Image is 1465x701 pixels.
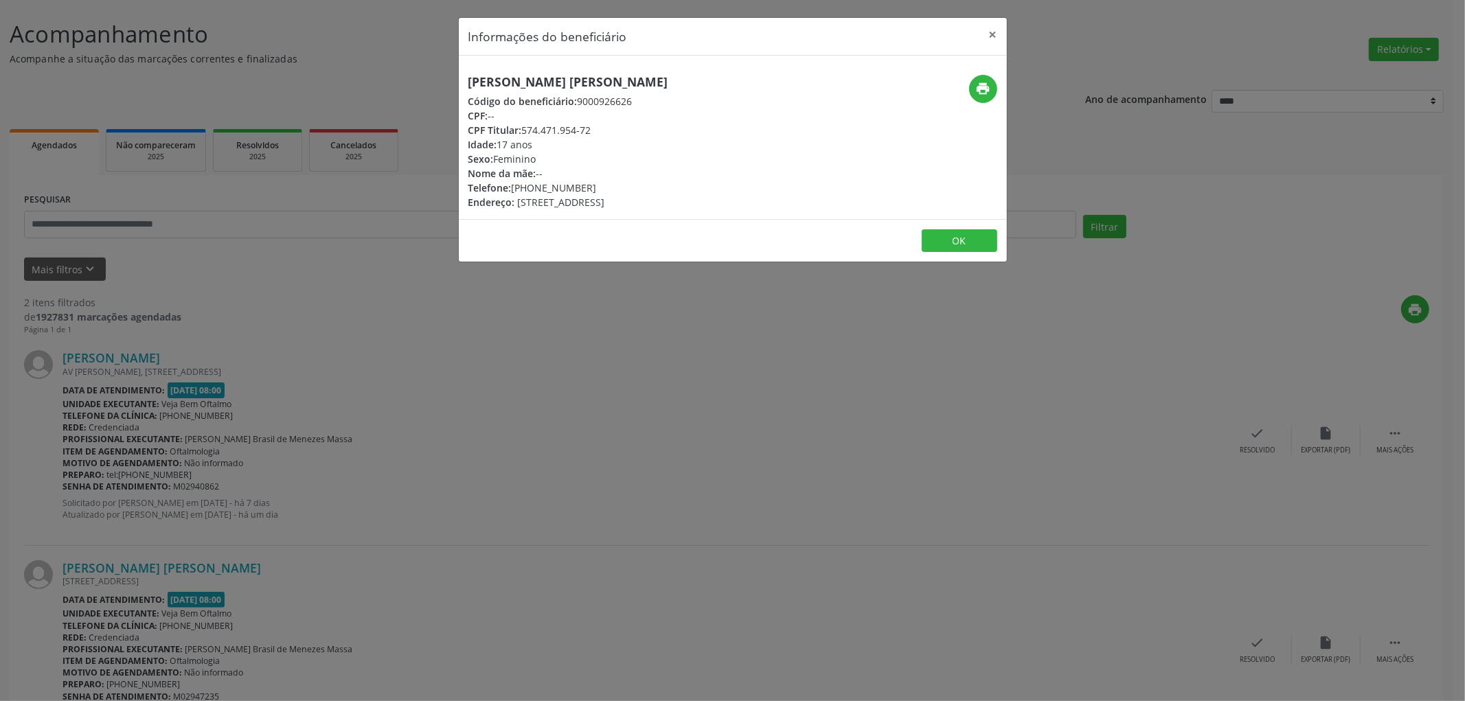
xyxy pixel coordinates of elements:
[468,181,512,194] span: Telefone:
[468,138,497,151] span: Idade:
[468,181,668,195] div: [PHONE_NUMBER]
[979,18,1007,51] button: Close
[468,123,668,137] div: 574.471.954-72
[468,152,494,165] span: Sexo:
[518,196,605,209] span: [STREET_ADDRESS]
[969,75,997,103] button: print
[975,81,990,96] i: print
[468,109,488,122] span: CPF:
[468,95,578,108] span: Código do beneficiário:
[468,196,515,209] span: Endereço:
[468,94,668,108] div: 9000926626
[468,137,668,152] div: 17 anos
[468,167,536,180] span: Nome da mãe:
[468,166,668,181] div: --
[468,108,668,123] div: --
[468,124,522,137] span: CPF Titular:
[468,75,668,89] h5: [PERSON_NAME] [PERSON_NAME]
[468,27,627,45] h5: Informações do beneficiário
[468,152,668,166] div: Feminino
[922,229,997,253] button: OK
